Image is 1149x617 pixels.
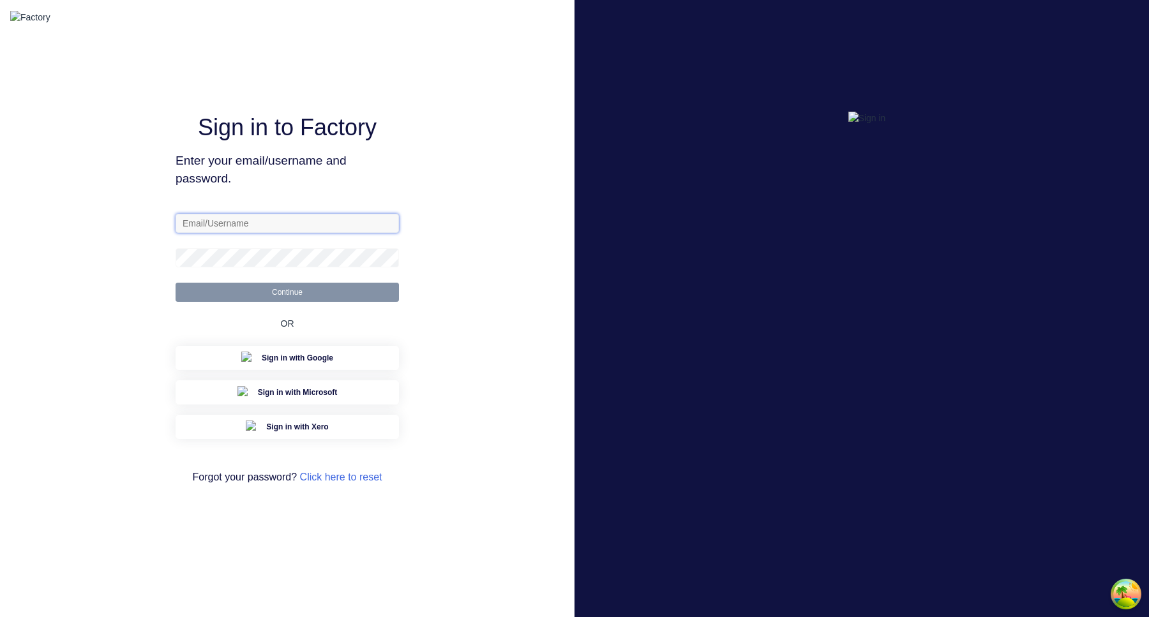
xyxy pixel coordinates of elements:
a: Click here to reset [300,472,382,482]
button: Google Sign inSign in with Google [176,346,399,370]
span: Enter your email/username and password. [176,152,399,189]
img: Factory [10,11,50,24]
div: OR [281,302,294,346]
span: Sign in with Xero [266,421,328,433]
span: Forgot your password? [192,470,382,485]
button: Open Tanstack query devtools [1113,581,1139,607]
img: Sign in [848,112,886,125]
span: Sign in with Microsoft [258,387,338,398]
button: Xero Sign inSign in with Xero [176,415,399,439]
button: Microsoft Sign inSign in with Microsoft [176,380,399,405]
img: Xero Sign in [246,420,259,433]
img: Google Sign in [241,352,254,364]
span: Sign in with Google [262,352,333,364]
button: Continue [176,283,399,302]
img: Microsoft Sign in [237,386,250,399]
h1: Sign in to Factory [198,114,377,141]
input: Email/Username [176,214,399,233]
